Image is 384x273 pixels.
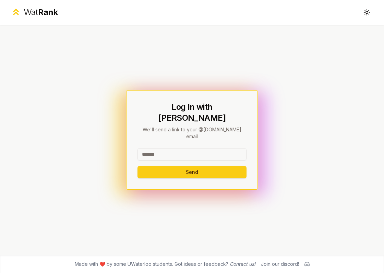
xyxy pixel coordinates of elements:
[230,261,255,267] a: Contact us!
[38,7,58,17] span: Rank
[11,7,58,18] a: WatRank
[24,7,58,18] div: Wat
[261,261,299,268] div: Join our discord!
[75,261,255,268] span: Made with ❤️ by some UWaterloo students. Got ideas or feedback?
[137,126,247,140] p: We'll send a link to your @[DOMAIN_NAME] email
[137,102,247,123] h1: Log In with [PERSON_NAME]
[137,166,247,178] button: Send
